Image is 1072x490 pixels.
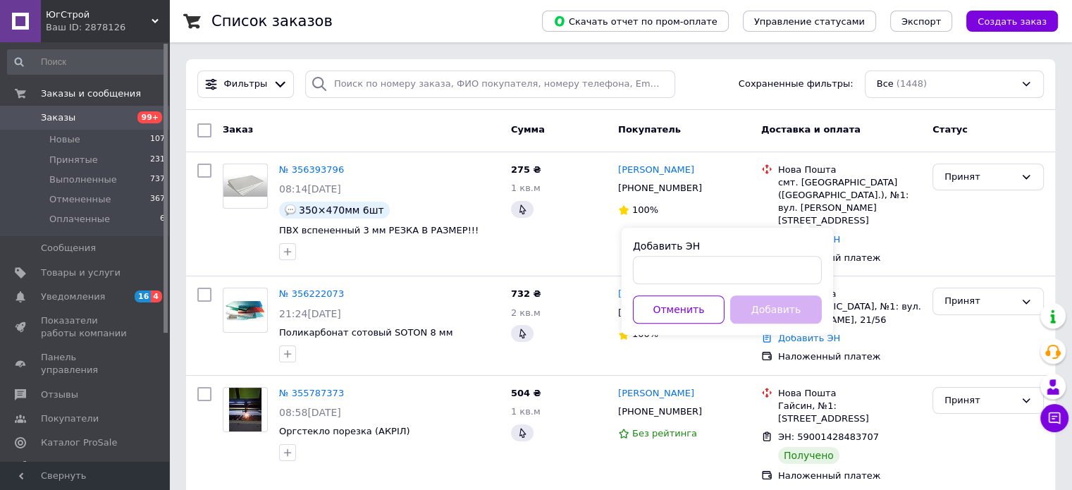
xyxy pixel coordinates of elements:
[553,15,717,27] span: Скачать отчет по пром-оплате
[224,78,268,91] span: Фильтры
[279,183,341,195] span: 08:14[DATE]
[778,350,921,363] div: Наложенный платеж
[618,288,694,301] a: [PERSON_NAME]
[890,11,952,32] button: Экспорт
[46,21,169,34] div: Ваш ID: 2878126
[41,436,117,449] span: Каталог ProSale
[932,124,968,135] span: Статус
[279,327,452,338] a: Поликарбонат сотовый SOTON 8 мм
[41,242,96,255] span: Сообщения
[952,16,1058,26] a: Создать заказ
[615,179,705,197] div: [PHONE_NUMBER]
[279,426,410,436] a: Оргстекло порезка (АКРІЛ)
[285,204,296,216] img: :speech_balloon:
[778,252,921,264] div: Наложенный платеж
[279,308,341,319] span: 21:24[DATE]
[877,78,894,91] span: Все
[223,164,268,209] a: Фото товару
[778,164,921,176] div: Нова Пошта
[223,175,267,197] img: Фото товару
[151,290,162,302] span: 4
[754,16,865,27] span: Управление статусами
[632,204,658,215] span: 100%
[542,11,729,32] button: Скачать отчет по пром-оплате
[137,111,162,123] span: 99+
[944,294,1015,309] div: Принят
[41,388,78,401] span: Отзывы
[223,387,268,432] a: Фото товару
[49,133,80,146] span: Новые
[223,301,267,320] img: Фото товару
[778,431,879,442] span: ЭН: 59001428483707
[279,225,479,235] a: ПВХ вспененный 3 мм РЕЗКА В РАЗМЕР!!!
[633,240,700,252] label: Добавить ЭН
[901,16,941,27] span: Экспорт
[211,13,333,30] h1: Список заказов
[778,470,921,482] div: Наложенный платеж
[897,78,927,89] span: (1448)
[223,288,268,333] a: Фото товару
[279,407,341,418] span: 08:58[DATE]
[615,304,705,322] div: [PHONE_NUMBER]
[511,288,541,299] span: 732 ₴
[150,173,165,186] span: 737
[41,87,141,100] span: Заказы и сообщения
[618,124,681,135] span: Покупатель
[618,164,694,177] a: [PERSON_NAME]
[150,154,165,166] span: 231
[778,447,839,464] div: Получено
[7,49,166,75] input: Поиск
[279,288,344,299] a: № 356222073
[739,78,854,91] span: Сохраненные фильтры:
[511,124,545,135] span: Сумма
[511,406,541,417] span: 1 кв.м
[778,176,921,228] div: смт. [GEOGRAPHIC_DATA] ([GEOGRAPHIC_DATA].), №1: вул. [PERSON_NAME][STREET_ADDRESS]
[778,387,921,400] div: Нова Пошта
[305,71,675,98] input: Поиск по номеру заказа, ФИО покупателя, номеру телефона, Email, номеру накладной
[41,460,93,473] span: Аналитика
[160,213,165,226] span: 6
[944,170,1015,185] div: Принят
[633,295,725,324] button: Отменить
[135,290,151,302] span: 16
[279,164,344,175] a: № 356393796
[229,388,262,431] img: Фото товару
[743,11,876,32] button: Управление статусами
[944,393,1015,408] div: Принят
[615,403,705,421] div: [PHONE_NUMBER]
[299,204,384,216] span: 350×470мм 6шт
[632,428,697,439] span: Без рейтинга
[778,288,921,300] div: Нова Пошта
[778,333,840,343] a: Добавить ЭН
[223,124,253,135] span: Заказ
[49,173,117,186] span: Выполненные
[49,213,110,226] span: Оплаченные
[49,154,98,166] span: Принятые
[618,387,694,400] a: [PERSON_NAME]
[978,16,1047,27] span: Создать заказ
[41,351,130,376] span: Панель управления
[761,124,861,135] span: Доставка и оплата
[150,193,165,206] span: 367
[150,133,165,146] span: 107
[778,400,921,425] div: Гайсин, №1: [STREET_ADDRESS]
[46,8,152,21] span: ЮгСтрой
[511,164,541,175] span: 275 ₴
[279,388,344,398] a: № 355787373
[49,193,111,206] span: Отмененные
[511,388,541,398] span: 504 ₴
[41,412,99,425] span: Покупатели
[41,314,130,340] span: Показатели работы компании
[41,290,105,303] span: Уведомления
[778,300,921,326] div: [GEOGRAPHIC_DATA], №1: вул. [PERSON_NAME], 21/56
[511,307,541,318] span: 2 кв.м
[511,183,541,193] span: 1 кв.м
[966,11,1058,32] button: Создать заказ
[1040,404,1068,432] button: Чат с покупателем
[41,267,121,279] span: Товары и услуги
[41,111,75,124] span: Заказы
